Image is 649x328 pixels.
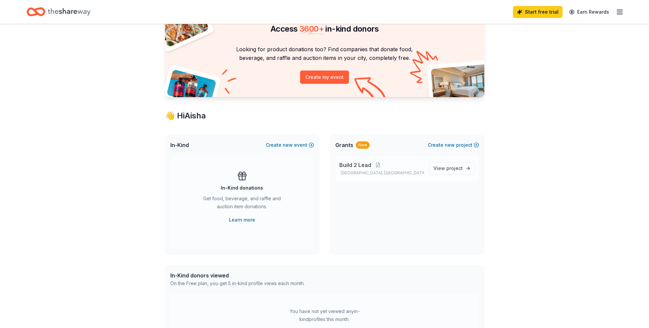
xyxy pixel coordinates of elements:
button: Createnewevent [266,141,314,149]
div: You have not yet viewed any in-kind profiles this month. [283,307,366,323]
img: Curvy arrow [354,77,388,102]
span: Access in-kind donors [270,24,379,34]
a: Home [27,4,90,20]
span: View [433,164,463,172]
button: Create my event [300,71,349,84]
p: Looking for product donations too? Find companies that donate food, beverage, and raffle and auct... [173,45,476,63]
div: On the Free plan, you get 5 in-kind profile views each month. [170,279,305,287]
span: new [445,141,455,149]
p: [GEOGRAPHIC_DATA], [GEOGRAPHIC_DATA] [339,170,424,176]
span: new [283,141,293,149]
div: 👋 Hi Aisha [165,110,484,121]
img: Pizza [157,5,209,48]
span: Grants [335,141,353,149]
a: View project [429,162,475,174]
div: Get food, beverage, and raffle and auction item donations. [197,195,287,213]
a: Earn Rewards [565,6,613,18]
span: 3600 + [299,24,324,34]
button: Createnewproject [428,141,479,149]
a: Learn more [229,216,255,224]
span: In-Kind [170,141,189,149]
span: Build 2 Lead [339,161,371,169]
div: In-Kind donations [221,184,263,192]
div: In-Kind donors viewed [170,271,305,279]
div: New [356,141,370,149]
a: Start free trial [513,6,563,18]
span: project [446,165,463,171]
